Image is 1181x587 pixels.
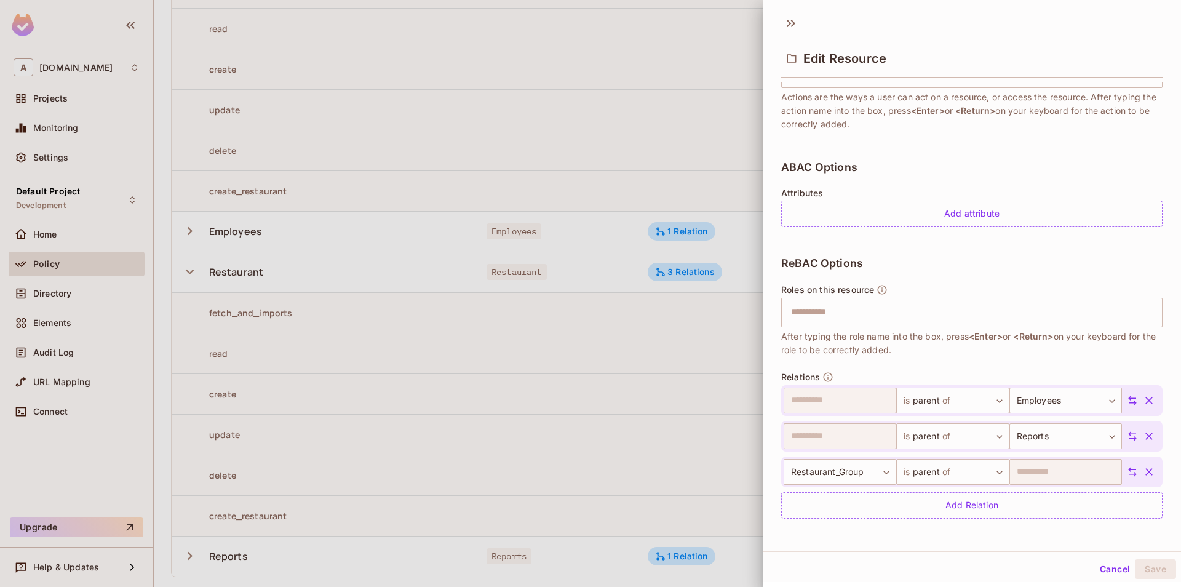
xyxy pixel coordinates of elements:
[781,201,1163,227] div: Add attribute
[904,391,912,410] span: is
[940,426,950,446] span: of
[781,161,857,174] span: ABAC Options
[781,257,863,270] span: ReBAC Options
[896,459,1009,485] div: parent
[955,105,995,116] span: <Return>
[904,462,912,482] span: is
[781,285,874,295] span: Roles on this resource
[904,426,912,446] span: is
[969,331,1003,341] span: <Enter>
[896,423,1009,449] div: parent
[911,105,945,116] span: <Enter>
[1095,559,1135,579] button: Cancel
[784,459,896,485] div: Restaurant_Group
[781,90,1163,131] span: Actions are the ways a user can act on a resource, or access the resource. After typing the actio...
[1009,423,1122,449] div: Reports
[940,391,950,410] span: of
[1009,388,1122,413] div: Employees
[803,51,886,66] span: Edit Resource
[781,372,820,382] span: Relations
[781,492,1163,519] div: Add Relation
[781,330,1163,357] span: After typing the role name into the box, press or on your keyboard for the role to be correctly a...
[1013,331,1053,341] span: <Return>
[940,462,950,482] span: of
[896,388,1009,413] div: parent
[1135,559,1176,579] button: Save
[781,188,824,198] span: Attributes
